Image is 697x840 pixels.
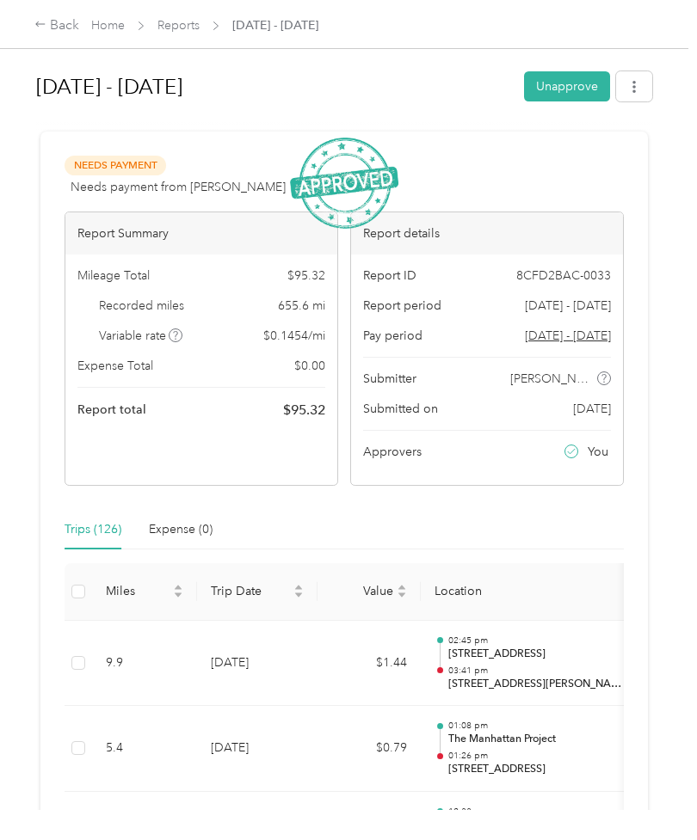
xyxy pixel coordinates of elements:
[77,267,150,285] span: Mileage Total
[263,327,325,345] span: $ 0.1454 / mi
[77,357,153,375] span: Expense Total
[516,267,611,285] span: 8CFD2BAC-0033
[36,66,512,107] h1: Aug 1 - 31, 2025
[278,297,325,315] span: 655.6 mi
[363,267,416,285] span: Report ID
[293,582,304,592] span: caret-up
[294,357,325,375] span: $ 0.00
[173,582,183,592] span: caret-up
[99,327,183,345] span: Variable rate
[421,563,636,621] th: Location
[173,590,183,600] span: caret-down
[363,400,438,418] span: Submitted on
[588,443,608,461] span: You
[318,563,421,621] th: Value
[197,563,318,621] th: Trip Date
[448,732,622,747] p: The Manhattan Project
[232,16,318,34] span: [DATE] - [DATE]
[77,401,146,419] span: Report total
[92,621,197,707] td: 9.9
[397,582,407,592] span: caret-up
[106,584,170,598] span: Miles
[211,584,290,598] span: Trip Date
[65,520,121,539] div: Trips (126)
[524,71,610,101] button: Unapprove
[525,327,611,345] span: Go to pay period
[157,18,200,33] a: Reports
[331,584,393,598] span: Value
[601,744,697,840] iframe: Everlance-gr Chat Button Frame
[318,621,421,707] td: $1.44
[92,563,197,621] th: Miles
[290,138,398,230] img: ApprovedStamp
[351,212,623,254] div: Report details
[283,400,325,420] span: $ 95.32
[71,178,286,196] span: Needs payment from [PERSON_NAME]
[448,750,622,762] p: 01:26 pm
[293,590,304,600] span: caret-down
[448,762,622,777] p: [STREET_ADDRESS]
[197,706,318,792] td: [DATE]
[91,18,125,33] a: Home
[397,590,407,600] span: caret-down
[363,297,441,315] span: Report period
[99,297,184,315] span: Recorded miles
[197,621,318,707] td: [DATE]
[448,720,622,732] p: 01:08 pm
[34,15,79,36] div: Back
[363,443,422,461] span: Approvers
[573,400,611,418] span: [DATE]
[510,370,595,388] span: [PERSON_NAME]
[363,327,423,345] span: Pay period
[448,665,622,677] p: 03:41 pm
[448,806,622,818] p: 12:33 pm
[65,156,166,175] span: Needs Payment
[525,297,611,315] span: [DATE] - [DATE]
[287,267,325,285] span: $ 95.32
[92,706,197,792] td: 5.4
[65,212,337,254] div: Report Summary
[363,370,416,388] span: Submitter
[149,520,213,539] div: Expense (0)
[448,635,622,647] p: 02:45 pm
[318,706,421,792] td: $0.79
[448,677,622,692] p: [STREET_ADDRESS][PERSON_NAME]
[448,647,622,662] p: [STREET_ADDRESS]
